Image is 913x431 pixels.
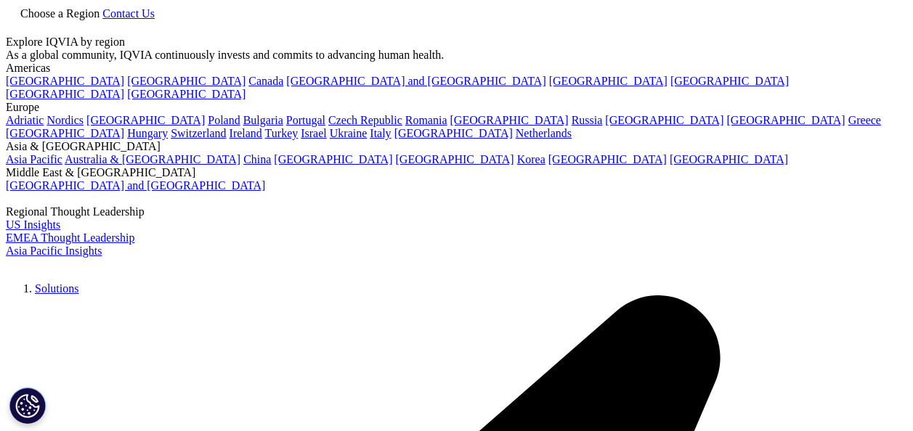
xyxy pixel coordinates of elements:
[243,153,271,165] a: China
[286,75,545,87] a: [GEOGRAPHIC_DATA] and [GEOGRAPHIC_DATA]
[6,49,907,62] div: As a global community, IQVIA continuously invests and commits to advancing human health.
[6,245,102,257] a: Asia Pacific Insights
[230,127,262,139] a: Ireland
[6,153,62,165] a: Asia Pacific
[46,114,84,126] a: Nordics
[6,114,44,126] a: Adriatic
[65,153,240,165] a: Australia & [GEOGRAPHIC_DATA]
[6,231,134,244] a: EMEA Thought Leadership
[6,36,907,49] div: Explore IQVIA by region
[6,166,907,179] div: Middle East & [GEOGRAPHIC_DATA]
[396,153,514,165] a: [GEOGRAPHIC_DATA]
[9,387,46,424] button: Cookie 設定
[6,179,265,192] a: [GEOGRAPHIC_DATA] and [GEOGRAPHIC_DATA]
[127,75,246,87] a: [GEOGRAPHIC_DATA]
[516,127,572,139] a: Netherlands
[548,153,667,165] a: [GEOGRAPHIC_DATA]
[243,114,283,126] a: Bulgaria
[330,127,368,139] a: Ukraine
[394,127,513,139] a: [GEOGRAPHIC_DATA]
[549,75,667,87] a: [GEOGRAPHIC_DATA]
[6,205,907,218] div: Regional Thought Leadership
[6,140,907,153] div: Asia & [GEOGRAPHIC_DATA]
[450,114,569,126] a: [GEOGRAPHIC_DATA]
[6,218,60,231] a: US Insights
[517,153,545,165] a: Korea
[727,114,845,126] a: [GEOGRAPHIC_DATA]
[605,114,723,126] a: [GEOGRAPHIC_DATA]
[6,101,907,114] div: Europe
[6,75,124,87] a: [GEOGRAPHIC_DATA]
[127,127,168,139] a: Hungary
[405,114,447,126] a: Romania
[301,127,327,139] a: Israel
[6,62,907,75] div: Americas
[208,114,240,126] a: Poland
[20,7,100,20] span: Choose a Region
[670,153,788,165] a: [GEOGRAPHIC_DATA]
[86,114,205,126] a: [GEOGRAPHIC_DATA]
[286,114,325,126] a: Portugal
[572,114,603,126] a: Russia
[248,75,283,87] a: Canada
[274,153,392,165] a: [GEOGRAPHIC_DATA]
[171,127,226,139] a: Switzerland
[6,88,124,100] a: [GEOGRAPHIC_DATA]
[848,114,881,126] a: Greece
[265,127,299,139] a: Turkey
[670,75,789,87] a: [GEOGRAPHIC_DATA]
[6,127,124,139] a: [GEOGRAPHIC_DATA]
[127,88,246,100] a: [GEOGRAPHIC_DATA]
[370,127,391,139] a: Italy
[102,7,155,20] a: Contact Us
[328,114,402,126] a: Czech Republic
[35,282,78,295] a: Solutions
